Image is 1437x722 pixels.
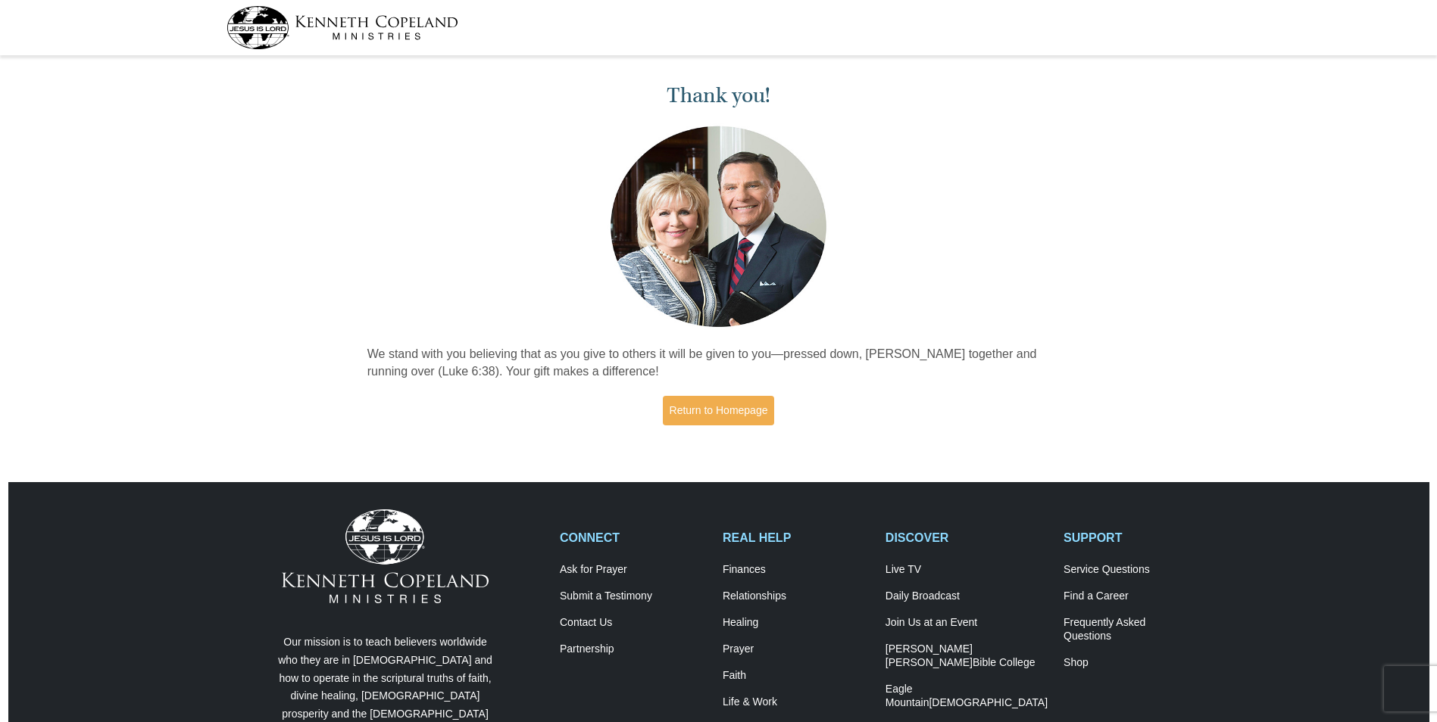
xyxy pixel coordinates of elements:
[886,590,1048,603] a: Daily Broadcast
[723,696,870,709] a: Life & Work
[1064,616,1211,643] a: Frequently AskedQuestions
[560,616,707,630] a: Contact Us
[1064,656,1211,670] a: Shop
[560,563,707,577] a: Ask for Prayer
[886,683,1048,710] a: Eagle Mountain[DEMOGRAPHIC_DATA]
[973,656,1036,668] span: Bible College
[282,509,489,603] img: Kenneth Copeland Ministries
[929,696,1048,708] span: [DEMOGRAPHIC_DATA]
[886,563,1048,577] a: Live TV
[367,346,1070,381] p: We stand with you believing that as you give to others it will be given to you—pressed down, [PER...
[886,616,1048,630] a: Join Us at an Event
[560,643,707,656] a: Partnership
[886,531,1048,545] h2: DISCOVER
[723,590,870,603] a: Relationships
[607,123,830,331] img: Kenneth and Gloria
[886,643,1048,670] a: [PERSON_NAME] [PERSON_NAME]Bible College
[663,396,775,425] a: Return to Homepage
[1064,563,1211,577] a: Service Questions
[1064,531,1211,545] h2: SUPPORT
[723,531,870,545] h2: REAL HELP
[723,669,870,683] a: Faith
[723,643,870,656] a: Prayer
[1064,590,1211,603] a: Find a Career
[560,590,707,603] a: Submit a Testimony
[560,531,707,545] h2: CONNECT
[723,563,870,577] a: Finances
[367,83,1070,108] h1: Thank you!
[226,6,458,49] img: kcm-header-logo.svg
[723,616,870,630] a: Healing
